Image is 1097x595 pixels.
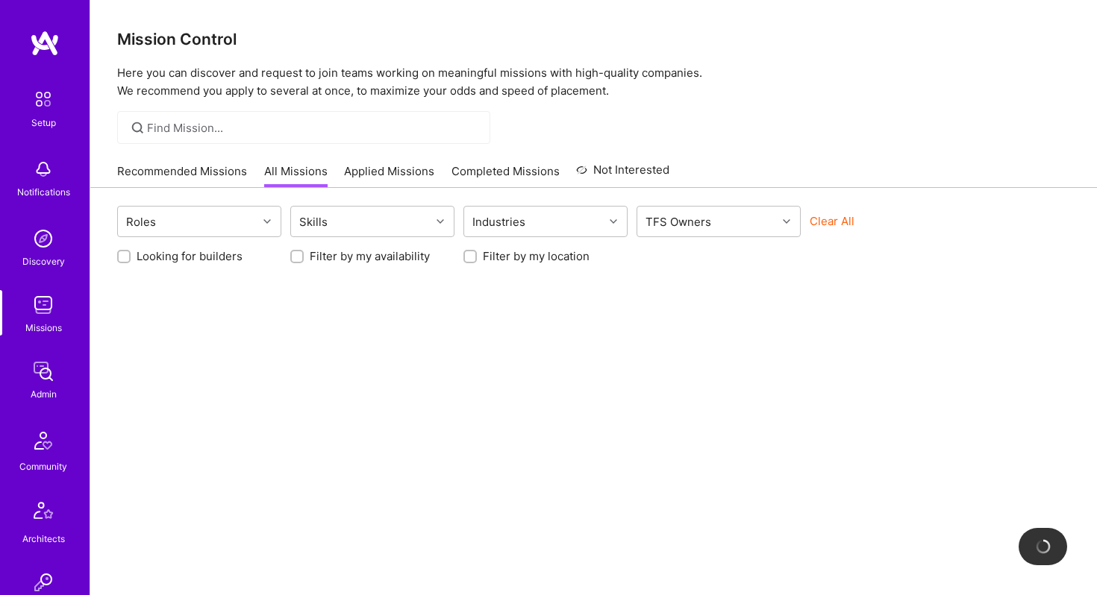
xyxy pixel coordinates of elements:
label: Filter by my location [483,248,590,264]
a: Applied Missions [344,163,434,188]
div: TFS Owners [642,211,715,233]
i: icon Chevron [437,218,444,225]
div: Notifications [17,184,70,200]
i: icon Chevron [610,218,617,225]
div: Missions [25,320,62,336]
label: Looking for builders [137,248,243,264]
div: Industries [469,211,529,233]
i: icon Chevron [783,218,790,225]
div: Community [19,459,67,474]
div: Discovery [22,254,65,269]
a: Recommended Missions [117,163,247,188]
a: All Missions [264,163,328,188]
input: Find Mission... [147,120,479,136]
img: admin teamwork [28,356,58,386]
div: Architects [22,531,65,547]
img: teamwork [28,290,58,320]
h3: Mission Control [117,30,1070,48]
p: Here you can discover and request to join teams working on meaningful missions with high-quality ... [117,64,1070,100]
img: bell [28,154,58,184]
img: Architects [25,495,61,531]
img: setup [28,84,59,115]
div: Setup [31,115,56,130]
img: logo [30,30,60,57]
i: icon SearchGrey [129,119,146,136]
div: Roles [122,211,160,233]
img: Community [25,423,61,459]
div: Skills [296,211,331,233]
a: Not Interested [576,161,669,188]
button: Clear All [810,213,854,229]
img: discovery [28,224,58,254]
img: loading [1034,538,1052,555]
label: Filter by my availability [310,248,430,264]
div: Admin [31,386,57,402]
i: icon Chevron [263,218,271,225]
a: Completed Missions [451,163,560,188]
